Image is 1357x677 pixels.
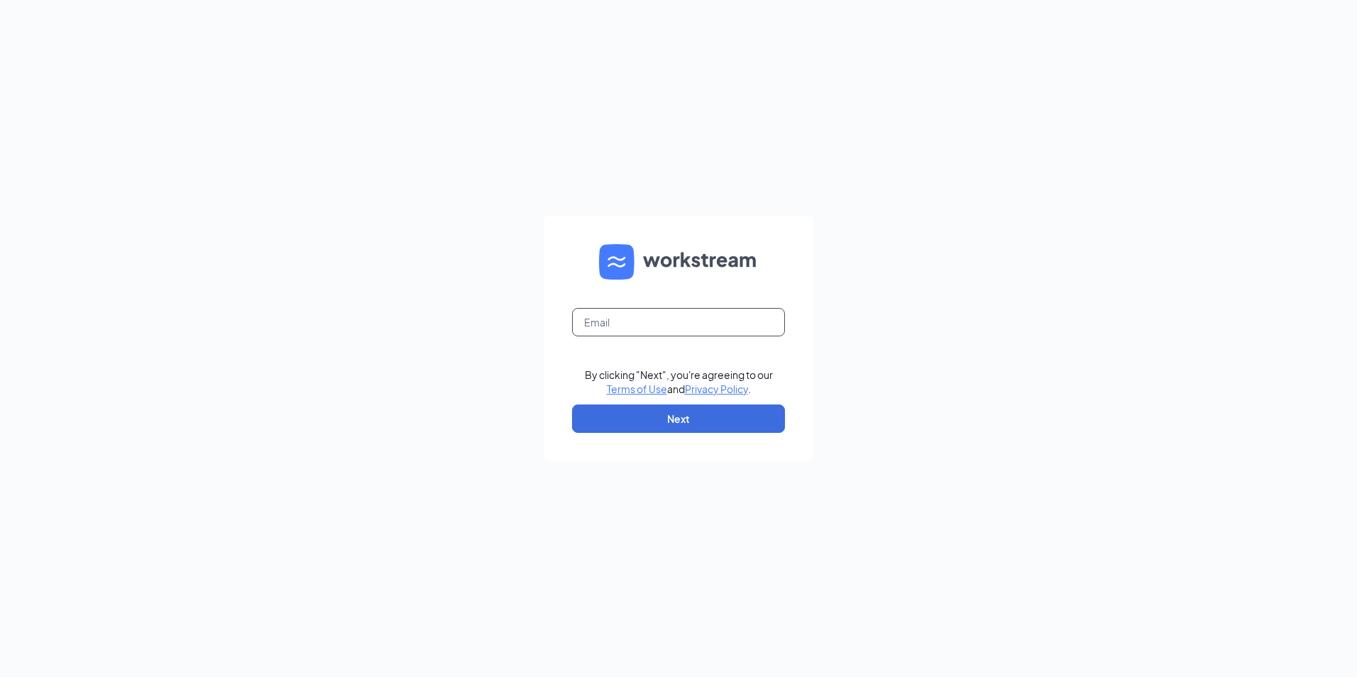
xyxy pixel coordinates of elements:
a: Privacy Policy [685,382,748,395]
input: Email [572,308,785,336]
button: Next [572,404,785,433]
div: By clicking "Next", you're agreeing to our and . [585,368,773,396]
img: WS logo and Workstream text [599,244,758,280]
a: Terms of Use [607,382,667,395]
